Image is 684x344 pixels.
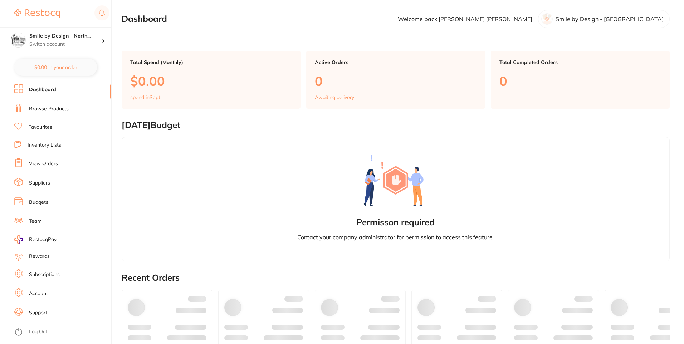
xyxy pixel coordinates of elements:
a: Budgets [29,199,48,206]
h2: Recent Orders [122,273,670,283]
p: 0 [315,74,477,88]
span: RestocqPay [29,236,57,243]
h2: Permisson required [357,217,435,227]
p: 0 [499,74,661,88]
button: Log Out [14,326,109,338]
h2: Dashboard [122,14,167,24]
a: Active Orders0Awaiting delivery [306,51,485,109]
a: Browse Products [29,105,69,113]
a: Restocq Logo [14,5,60,22]
a: View Orders [29,160,58,167]
p: Total Completed Orders [499,59,661,65]
p: Awaiting delivery [315,94,354,100]
a: Subscriptions [29,271,60,278]
p: Active Orders [315,59,477,65]
p: spend in Sept [130,94,160,100]
p: Switch account [29,41,102,48]
a: Rewards [29,253,50,260]
p: Welcome back, [PERSON_NAME] [PERSON_NAME] [398,16,532,22]
a: Favourites [28,124,52,131]
button: $0.00 in your order [14,59,97,76]
a: Total Completed Orders0 [491,51,670,109]
a: Support [29,309,47,316]
h2: [DATE] Budget [122,120,670,130]
a: Inventory Lists [28,142,61,149]
a: Total Spend (Monthly)$0.00spend inSept [122,51,301,109]
a: Team [29,218,41,225]
img: Restocq Logo [14,9,60,18]
img: RestocqPay [14,235,23,244]
a: Log Out [29,328,48,335]
p: Total Spend (Monthly) [130,59,292,65]
a: RestocqPay [14,235,57,244]
a: Suppliers [29,180,50,187]
p: Contact your company administrator for permission to access this feature. [297,233,494,241]
img: Smile by Design - North Sydney [11,33,25,47]
p: Smile by Design - [GEOGRAPHIC_DATA] [556,16,664,22]
a: Account [29,290,48,297]
p: $0.00 [130,74,292,88]
h4: Smile by Design - North Sydney [29,33,102,40]
a: Dashboard [29,86,56,93]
